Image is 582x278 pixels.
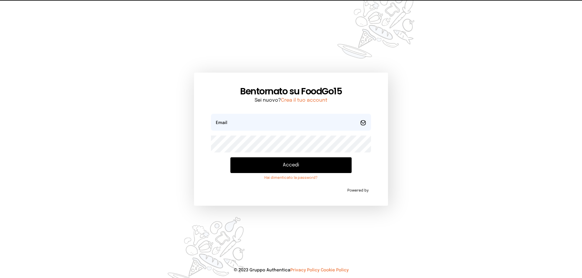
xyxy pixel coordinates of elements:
[347,188,369,193] span: Powered by
[211,97,371,104] p: Sei nuovo?
[290,268,319,272] a: Privacy Policy
[230,157,352,173] button: Accedi
[321,268,349,272] a: Cookie Policy
[281,98,327,103] a: Crea il tuo account
[230,175,352,180] a: Hai dimenticato la password?
[211,86,371,97] h1: Bentornato su FoodGo15
[10,267,572,273] p: © 2023 Gruppo Authentica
